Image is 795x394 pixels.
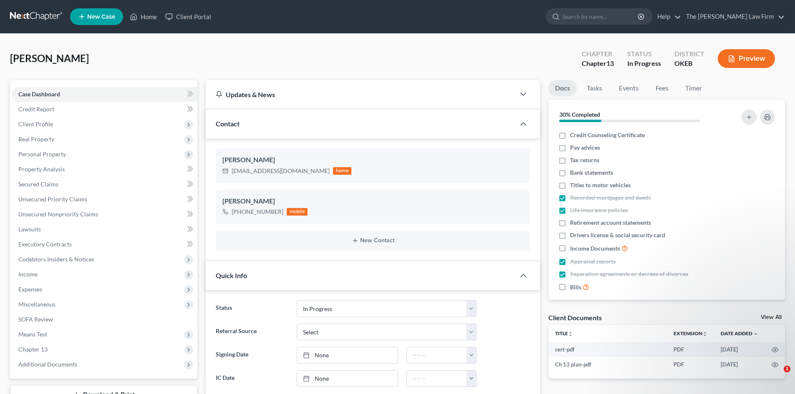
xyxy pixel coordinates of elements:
span: Recorded mortgages and deeds [570,193,651,202]
span: Additional Documents [18,361,77,368]
span: Life insurance policies [570,206,628,214]
a: Credit Report [12,102,197,117]
span: Credit Report [18,105,54,113]
span: Personal Property [18,151,66,158]
a: Case Dashboard [12,87,197,102]
input: Search by name... [563,9,639,24]
div: home [333,167,351,175]
span: Lawsuits [18,226,41,233]
span: Case Dashboard [18,90,60,98]
span: Chapter 13 [18,346,48,353]
a: Client Portal [161,9,215,24]
span: Contact [216,120,240,128]
input: -- : -- [407,371,467,386]
a: None [297,347,398,363]
span: Means Test [18,331,47,338]
span: Separation agreements or decrees of divorces [570,270,688,278]
button: Preview [718,49,775,68]
iframe: Intercom live chat [767,366,787,386]
a: Fees [649,80,675,96]
label: IC Date [212,370,292,387]
a: The [PERSON_NAME] Law Firm [682,9,785,24]
div: Status [627,49,661,59]
span: Drivers license & social security card [570,231,665,239]
a: Lawsuits [12,222,197,237]
a: Timer [679,80,709,96]
span: Bills [570,283,581,291]
div: Client Documents [548,313,602,322]
span: Appraisal reports [570,257,616,266]
div: mobile [287,208,308,216]
a: Events [612,80,645,96]
span: 13 [606,59,614,67]
a: None [297,371,398,386]
div: OKEB [674,59,704,68]
span: Bank statements [570,168,613,177]
span: Titles to motor vehicles [570,181,631,189]
a: Titleunfold_more [555,330,573,336]
label: Signing Date [212,347,292,364]
span: Tax returns [570,156,599,164]
span: Secured Claims [18,181,58,188]
span: Property Analysis [18,166,65,173]
span: Retirement account statements [570,218,651,227]
div: [PHONE_NUMBER] [232,208,283,216]
div: [PERSON_NAME] [222,196,523,206]
span: 1 [784,366,790,372]
a: Docs [548,80,577,96]
span: Pay advices [570,143,600,152]
div: Updates & News [216,90,505,99]
a: Executory Contracts [12,237,197,252]
span: Income Documents [570,244,620,253]
a: Home [126,9,161,24]
span: New Case [87,14,115,20]
span: Income [18,271,38,278]
a: Tasks [580,80,609,96]
div: In Progress [627,59,661,68]
span: Real Property [18,136,54,143]
a: Help [653,9,681,24]
span: Unsecured Nonpriority Claims [18,211,98,218]
span: Credit Counseling Certificate [570,131,645,139]
span: Unsecured Priority Claims [18,196,87,203]
div: [PERSON_NAME] [222,155,523,165]
div: Chapter [582,49,614,59]
input: -- : -- [407,347,467,363]
td: Ch 13 plan-pdf [548,357,667,372]
a: Unsecured Nonpriority Claims [12,207,197,222]
span: SOFA Review [18,316,53,323]
span: Miscellaneous [18,301,56,308]
a: Secured Claims [12,177,197,192]
span: Codebtors Insiders & Notices [18,256,94,263]
span: Client Profile [18,120,53,128]
span: [PERSON_NAME] [10,52,89,64]
i: unfold_more [568,331,573,336]
span: Expenses [18,286,42,293]
span: Quick Info [216,271,247,279]
a: Property Analysis [12,162,197,177]
div: District [674,49,704,59]
span: Executory Contracts [18,241,72,248]
div: Chapter [582,59,614,68]
td: cert-pdf [548,342,667,357]
a: SOFA Review [12,312,197,327]
strong: 30% Completed [559,111,600,118]
label: Status [212,300,292,317]
label: Referral Source [212,324,292,340]
a: Unsecured Priority Claims [12,192,197,207]
div: [EMAIL_ADDRESS][DOMAIN_NAME] [232,167,330,175]
button: New Contact [222,237,523,244]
